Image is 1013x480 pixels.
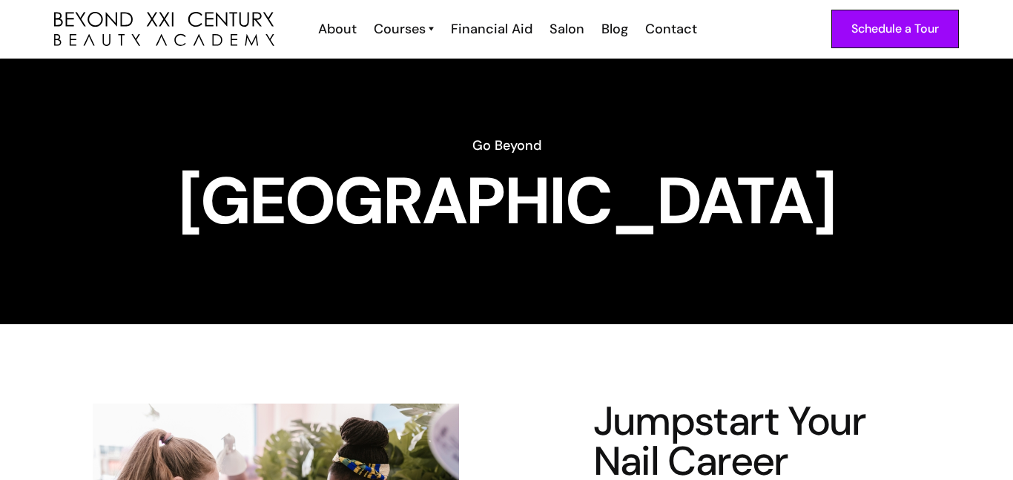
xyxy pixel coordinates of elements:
a: About [308,19,364,39]
div: Blog [601,19,628,39]
h6: Go Beyond [54,136,959,155]
a: Blog [592,19,636,39]
strong: [GEOGRAPHIC_DATA] [178,159,835,243]
a: Financial Aid [441,19,540,39]
img: beyond 21st century beauty academy logo [54,12,274,47]
div: Schedule a Tour [851,19,939,39]
a: Contact [636,19,705,39]
div: About [318,19,357,39]
div: Financial Aid [451,19,532,39]
a: home [54,12,274,47]
a: Schedule a Tour [831,10,959,48]
a: Salon [540,19,592,39]
a: Courses [374,19,434,39]
div: Salon [550,19,584,39]
div: Contact [645,19,697,39]
div: Courses [374,19,426,39]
